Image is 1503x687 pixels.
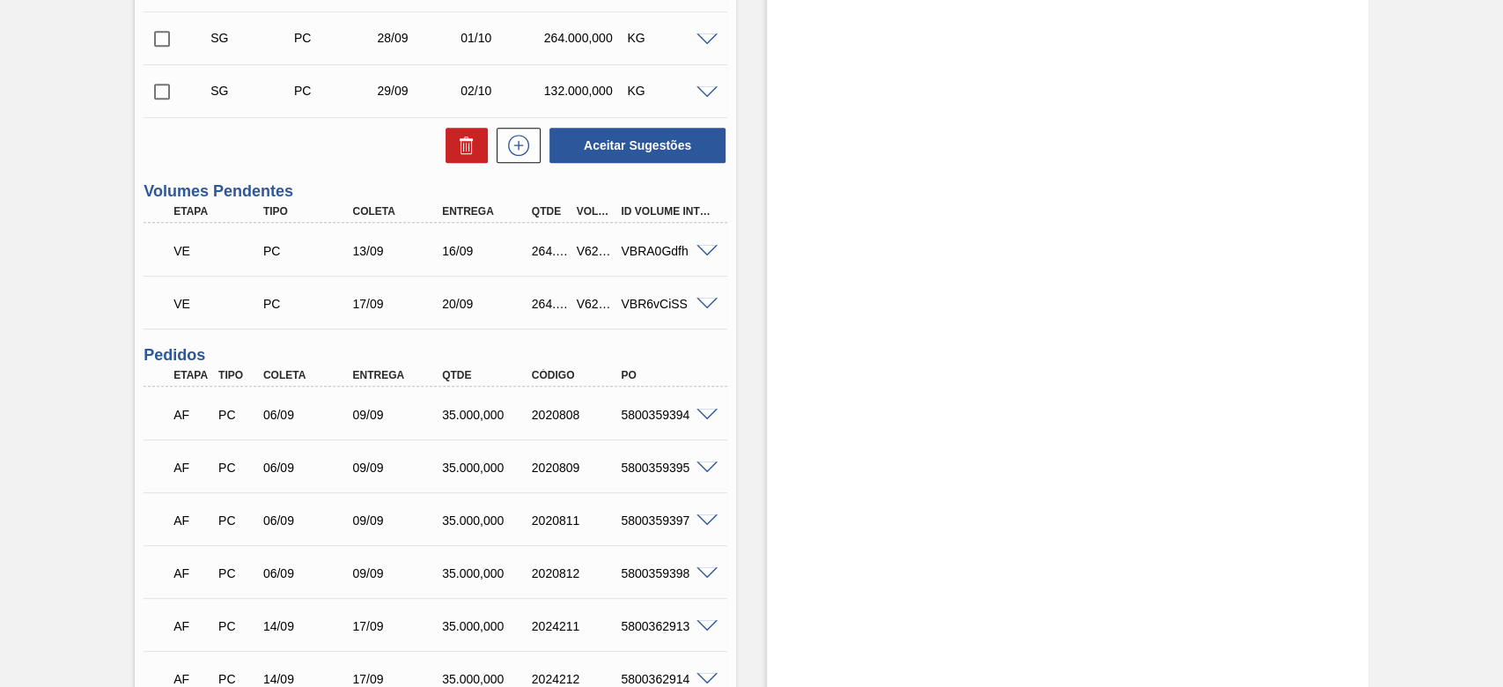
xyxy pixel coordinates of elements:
[348,369,447,381] div: Entrega
[173,297,264,311] p: VE
[214,566,260,580] div: Pedido de Compra
[527,513,627,528] div: 2020811
[348,408,447,422] div: 09/09/2025
[616,297,716,311] div: VBR6vCiSS
[259,297,358,311] div: Pedido de Compra
[259,461,358,475] div: 06/09/2025
[214,408,260,422] div: Pedido de Compra
[173,408,210,422] p: AF
[527,461,627,475] div: 2020809
[259,205,358,218] div: Tipo
[206,31,298,45] div: Sugestão Criada
[169,395,215,434] div: Aguardando Faturamento
[173,461,210,475] p: AF
[348,619,447,633] div: 17/09/2025
[372,31,464,45] div: 28/09/2025
[549,128,726,163] button: Aceitar Sugestões
[259,244,358,258] div: Pedido de Compra
[456,31,548,45] div: 01/10/2025
[572,297,618,311] div: V621961
[169,232,269,270] div: Volume Enviado para Transporte
[623,84,714,98] div: KG
[438,672,537,686] div: 35.000,000
[616,672,716,686] div: 5800362914
[348,297,447,311] div: 17/09/2025
[527,566,627,580] div: 2020812
[572,205,618,218] div: Volume Portal
[169,205,269,218] div: Etapa
[348,566,447,580] div: 09/09/2025
[488,128,541,163] div: Nova sugestão
[173,244,264,258] p: VE
[456,84,548,98] div: 02/10/2025
[438,566,537,580] div: 35.000,000
[527,297,573,311] div: 264.000,000
[438,369,537,381] div: Qtde
[173,513,210,528] p: AF
[541,126,727,165] div: Aceitar Sugestões
[616,408,716,422] div: 5800359394
[259,369,358,381] div: Coleta
[372,84,464,98] div: 29/09/2025
[214,461,260,475] div: Pedido de Compra
[438,205,537,218] div: Entrega
[259,566,358,580] div: 06/09/2025
[259,672,358,686] div: 14/09/2025
[214,369,260,381] div: Tipo
[173,672,210,686] p: AF
[616,369,716,381] div: PO
[348,244,447,258] div: 13/09/2025
[438,408,537,422] div: 35.000,000
[214,672,260,686] div: Pedido de Compra
[259,619,358,633] div: 14/09/2025
[169,501,215,540] div: Aguardando Faturamento
[173,566,210,580] p: AF
[540,31,631,45] div: 264.000,000
[616,244,716,258] div: VBRA0Gdfh
[527,369,627,381] div: Código
[540,84,631,98] div: 132.000,000
[616,205,716,218] div: Id Volume Interno
[290,84,381,98] div: Pedido de Compra
[259,513,358,528] div: 06/09/2025
[438,244,537,258] div: 16/09/2025
[348,513,447,528] div: 09/09/2025
[572,244,618,258] div: V622282
[616,461,716,475] div: 5800359395
[527,244,573,258] div: 264.000,000
[348,461,447,475] div: 09/09/2025
[169,448,215,487] div: Aguardando Faturamento
[144,182,727,201] h3: Volumes Pendentes
[438,619,537,633] div: 35.000,000
[214,619,260,633] div: Pedido de Compra
[144,346,727,365] h3: Pedidos
[169,554,215,593] div: Aguardando Faturamento
[173,619,210,633] p: AF
[259,408,358,422] div: 06/09/2025
[527,205,573,218] div: Qtde
[348,672,447,686] div: 17/09/2025
[527,672,627,686] div: 2024212
[169,369,215,381] div: Etapa
[348,205,447,218] div: Coleta
[169,284,269,323] div: Volume Enviado para Transporte
[616,566,716,580] div: 5800359398
[527,619,627,633] div: 2024211
[623,31,714,45] div: KG
[616,513,716,528] div: 5800359397
[290,31,381,45] div: Pedido de Compra
[214,513,260,528] div: Pedido de Compra
[438,461,537,475] div: 35.000,000
[437,128,488,163] div: Excluir Sugestões
[169,607,215,646] div: Aguardando Faturamento
[438,513,537,528] div: 35.000,000
[438,297,537,311] div: 20/09/2025
[527,408,627,422] div: 2020808
[206,84,298,98] div: Sugestão Criada
[616,619,716,633] div: 5800362913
